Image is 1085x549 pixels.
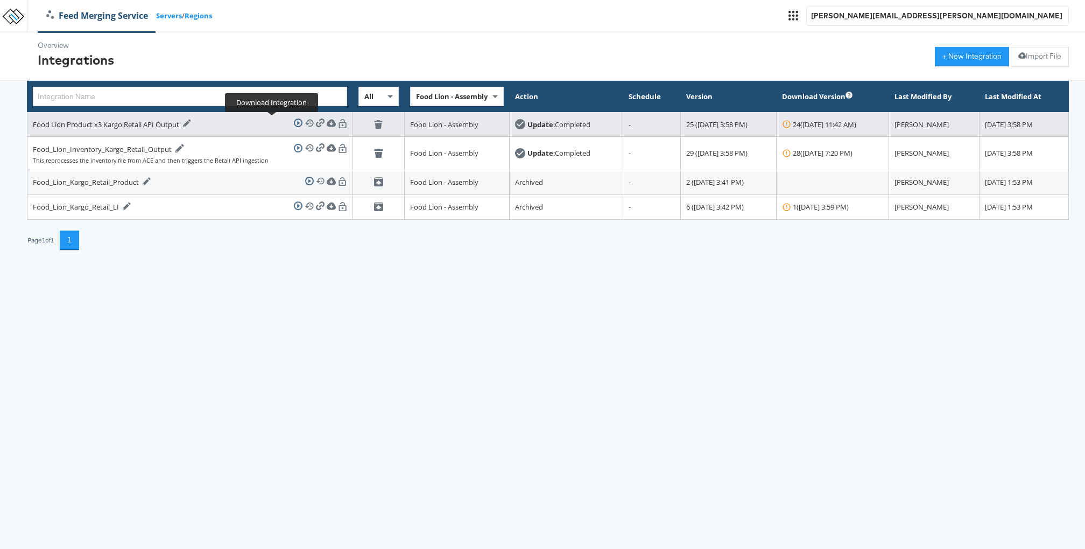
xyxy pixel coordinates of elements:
td: Food Lion - Assembly [405,170,510,195]
input: Integration Name [33,87,347,106]
a: Servers [156,11,182,21]
div: 28 ( [DATE] 7:20 PM ) [782,148,883,158]
div: - [629,202,675,212]
div: - [629,177,675,187]
div: Food_Lion_Kargo_Retail_LI [33,202,131,213]
button: Import File [1011,47,1069,66]
td: [DATE] 3:58 PM [979,112,1068,137]
div: Page 1 of 1 [27,237,54,244]
td: [PERSON_NAME] [889,170,979,195]
th: Action [510,81,623,112]
td: Archived [510,170,623,195]
td: Archived [510,195,623,220]
div: This reprocesses the inventory file from ACE and then triggers the Retail API ingestion [33,156,347,164]
th: Last Modified By [889,81,979,112]
td: 2 ([DATE] 3:41 PM) [681,170,777,195]
div: : Completed [527,120,590,130]
td: [PERSON_NAME] [889,112,979,137]
div: 1 ( [DATE] 3:59 PM ) [782,202,883,212]
div: Download Version [782,92,846,102]
strong: Update [527,120,553,129]
div: : Completed [527,148,590,158]
div: [PERSON_NAME][EMAIL_ADDRESS][PERSON_NAME][DOMAIN_NAME] [811,11,1064,21]
td: 29 ([DATE] 3:58 PM) [681,137,777,170]
button: 1 [60,231,79,250]
th: Version [681,81,777,112]
div: Food Lion Product x3 Kargo Retail API Output [33,119,192,130]
a: Regions [185,11,212,21]
td: [PERSON_NAME] [889,195,979,220]
a: Download Integration [314,119,325,130]
td: 25 ([DATE] 3:58 PM) [681,112,777,137]
th: Schedule [623,81,681,112]
td: Food Lion - Assembly [405,137,510,170]
td: [DATE] 3:58 PM [979,137,1068,170]
div: - [629,120,675,130]
td: 6 ([DATE] 3:42 PM) [681,195,777,220]
div: - [629,148,675,158]
span: Food Lion - Assembly [416,92,488,101]
div: Food_Lion_Kargo_Retail_Product [33,177,151,188]
td: [DATE] 1:53 PM [979,170,1068,195]
td: Food Lion - Assembly [405,195,510,220]
strong: Update [527,148,553,158]
div: / [38,10,212,22]
td: Food Lion - Assembly [405,112,510,137]
td: [DATE] 1:53 PM [979,195,1068,220]
div: 24 ( [DATE] 11:42 AM ) [782,120,883,130]
div: Integrations [38,51,114,69]
button: + New Integration [935,47,1009,66]
th: Last Modified At [979,81,1068,112]
span: All [364,92,374,101]
a: Feed Merging Service [38,10,156,22]
div: Overview [38,40,114,51]
div: Food_Lion_Inventory_Kargo_Retail_Output [33,144,184,155]
td: [PERSON_NAME] [889,137,979,170]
